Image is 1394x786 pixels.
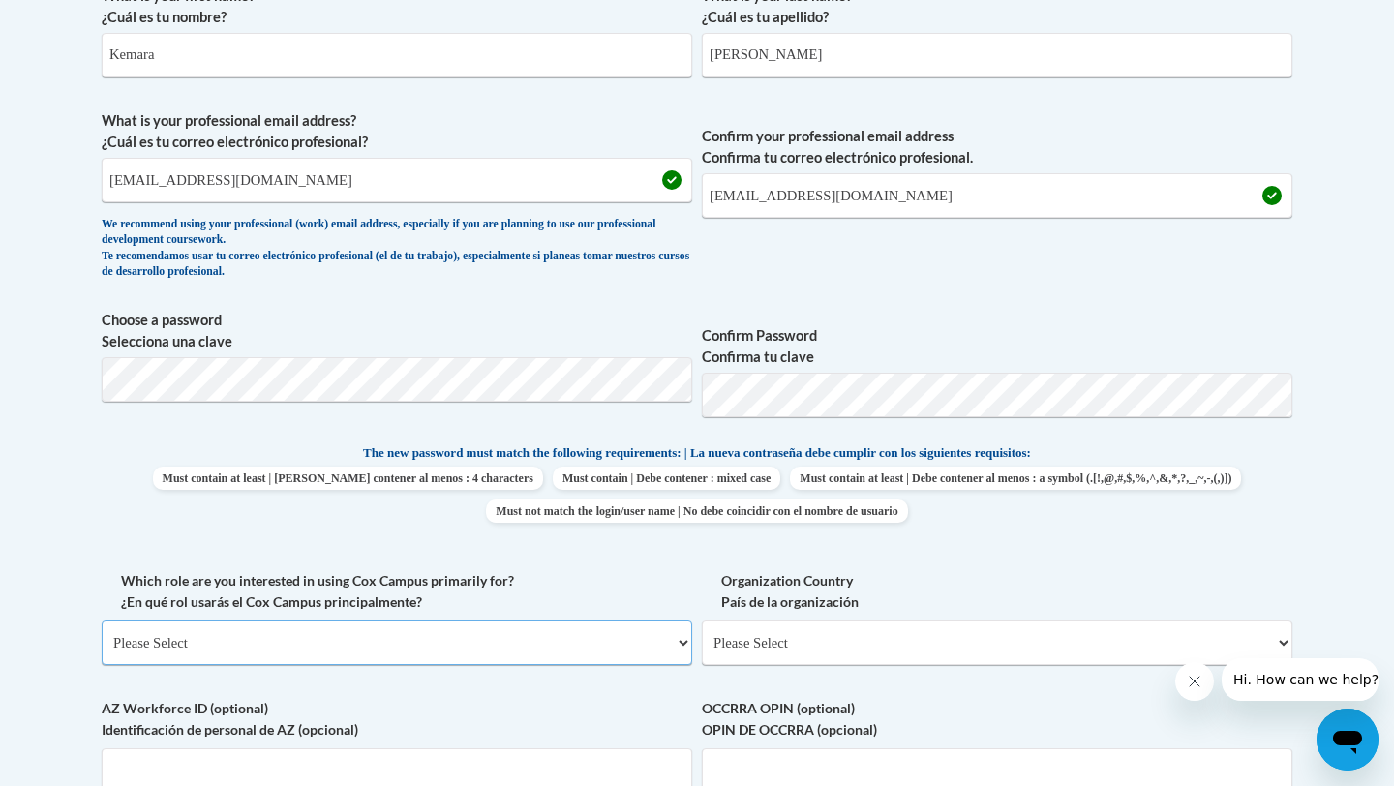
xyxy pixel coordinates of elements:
[702,570,1292,613] label: Organization Country País de la organización
[702,173,1292,218] input: Required
[702,126,1292,168] label: Confirm your professional email address Confirma tu correo electrónico profesional.
[1317,709,1379,771] iframe: Button to launch messaging window
[790,467,1241,490] span: Must contain at least | Debe contener al menos : a symbol (.[!,@,#,$,%,^,&,*,?,_,~,-,(,)])
[153,467,543,490] span: Must contain at least | [PERSON_NAME] contener al menos : 4 characters
[102,158,692,202] input: Metadata input
[702,33,1292,77] input: Metadata input
[102,33,692,77] input: Metadata input
[702,325,1292,368] label: Confirm Password Confirma tu clave
[486,499,907,523] span: Must not match the login/user name | No debe coincidir con el nombre de usuario
[1222,658,1379,701] iframe: Message from company
[102,217,692,281] div: We recommend using your professional (work) email address, especially if you are planning to use ...
[102,570,692,613] label: Which role are you interested in using Cox Campus primarily for? ¿En qué rol usarás el Cox Campus...
[102,110,692,153] label: What is your professional email address? ¿Cuál es tu correo electrónico profesional?
[553,467,780,490] span: Must contain | Debe contener : mixed case
[1175,662,1214,701] iframe: Close message
[102,310,692,352] label: Choose a password Selecciona una clave
[702,698,1292,741] label: OCCRRA OPIN (optional) OPIN DE OCCRRA (opcional)
[102,698,692,741] label: AZ Workforce ID (optional) Identificación de personal de AZ (opcional)
[363,444,1031,462] span: The new password must match the following requirements: | La nueva contraseña debe cumplir con lo...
